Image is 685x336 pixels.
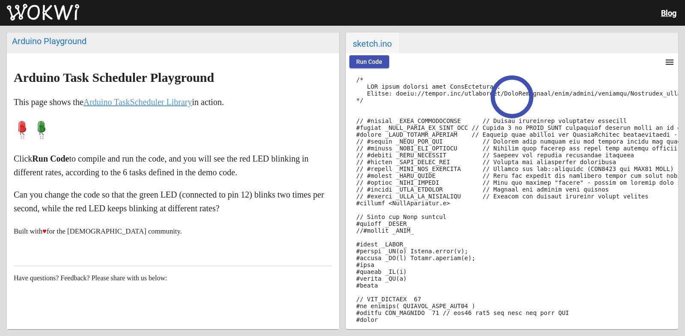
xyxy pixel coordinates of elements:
a: Blog [661,9,676,18]
img: Wokwi [7,4,79,21]
span: Run Code [356,58,382,65]
a: Arduino TaskScheduler Library [83,97,192,107]
div: Arduino Playground [12,36,334,46]
span: Have questions? Feedback? Please share with us below: [14,274,167,282]
strong: Run Code [32,154,69,163]
span: sketch.ino [346,33,399,53]
h2: Arduino Task Scheduler Playground [14,71,332,84]
mat-icon: menu [664,57,675,67]
p: Click to compile and run the code, and you will see the red LED blinking in different rates, acco... [14,152,332,179]
span: ♥ [42,227,47,235]
small: Built with for the [DEMOGRAPHIC_DATA] community. [14,227,182,235]
p: This page shows the in action. [14,95,332,109]
button: Run Code [349,55,389,68]
p: Can you change the code so that the green LED (connected to pin 12) blinks two times per second, ... [14,188,332,215]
